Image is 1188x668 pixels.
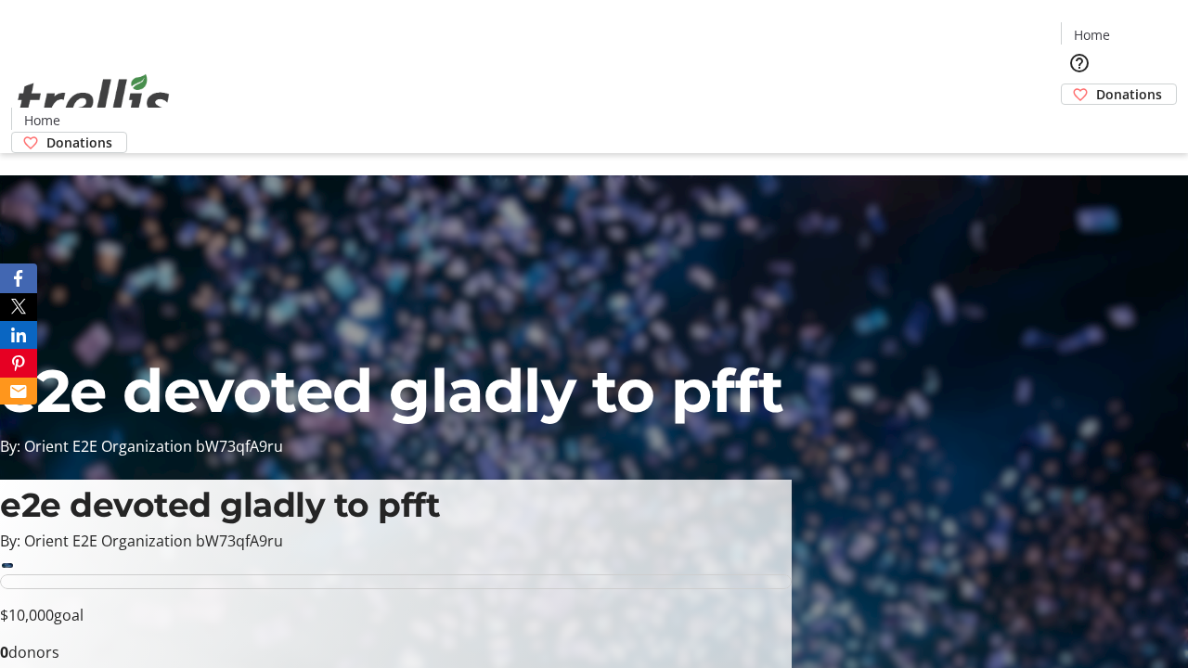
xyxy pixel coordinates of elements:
[1074,25,1110,45] span: Home
[24,110,60,130] span: Home
[1061,105,1098,142] button: Cart
[1061,83,1177,105] a: Donations
[1062,25,1121,45] a: Home
[1096,84,1162,104] span: Donations
[11,54,176,147] img: Orient E2E Organization bW73qfA9ru's Logo
[1061,45,1098,82] button: Help
[46,133,112,152] span: Donations
[11,132,127,153] a: Donations
[12,110,71,130] a: Home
